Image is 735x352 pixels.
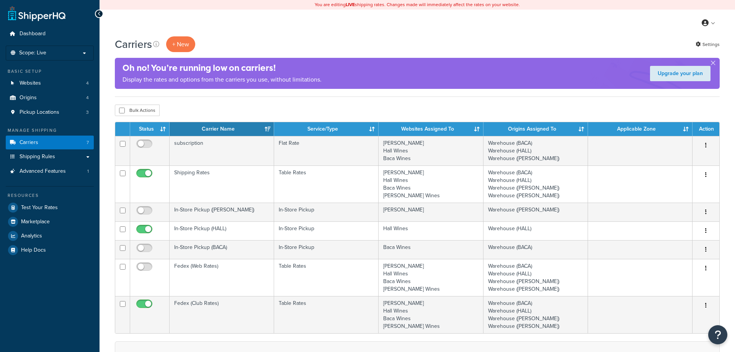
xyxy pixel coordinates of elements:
li: Pickup Locations [6,105,94,120]
div: Manage Shipping [6,127,94,134]
b: LIVE [346,1,355,8]
td: [PERSON_NAME] Hall Wines Baca Wines [PERSON_NAME] Wines [379,259,483,296]
span: Websites [20,80,41,87]
th: Carrier Name: activate to sort column ascending [170,122,274,136]
span: Origins [20,95,37,101]
td: In-Store Pickup ([PERSON_NAME]) [170,203,274,221]
td: Warehouse (BACA) [483,240,588,259]
span: 7 [87,139,89,146]
a: Advanced Features 1 [6,164,94,178]
a: Settings [696,39,720,50]
th: Service/Type: activate to sort column ascending [274,122,379,136]
button: Bulk Actions [115,105,160,116]
td: Shipping Rates [170,165,274,203]
h1: Carriers [115,37,152,52]
td: subscription [170,136,274,165]
a: Websites 4 [6,76,94,90]
span: Advanced Features [20,168,66,175]
td: Fedex (Web Rates) [170,259,274,296]
td: Table Rates [274,296,379,333]
td: [PERSON_NAME] Hall Wines Baca Wines [PERSON_NAME] Wines [379,296,483,333]
span: Help Docs [21,247,46,254]
td: Warehouse ([PERSON_NAME]) [483,203,588,221]
span: Scope: Live [19,50,46,56]
a: Help Docs [6,243,94,257]
td: Warehouse (BACA) Warehouse (HALL) Warehouse ([PERSON_NAME]) Warehouse ([PERSON_NAME]) [483,296,588,333]
span: Carriers [20,139,38,146]
a: Pickup Locations 3 [6,105,94,120]
a: ShipperHQ Home [8,6,65,21]
span: 3 [86,109,89,116]
td: Flat Rate [274,136,379,165]
a: Marketplace [6,215,94,229]
li: Origins [6,91,94,105]
a: Analytics [6,229,94,243]
th: Applicable Zone: activate to sort column ascending [588,122,693,136]
span: Test Your Rates [21,205,58,211]
button: + New [166,36,195,52]
td: Warehouse (BACA) Warehouse (HALL) Warehouse ([PERSON_NAME]) Warehouse ([PERSON_NAME]) [483,259,588,296]
span: Pickup Locations [20,109,59,116]
th: Origins Assigned To: activate to sort column ascending [483,122,588,136]
td: [PERSON_NAME] [379,203,483,221]
td: Warehouse (BACA) Warehouse (HALL) Warehouse ([PERSON_NAME]) [483,136,588,165]
span: 1 [87,168,89,175]
span: Shipping Rules [20,154,55,160]
td: Table Rates [274,165,379,203]
span: 4 [86,95,89,101]
a: Shipping Rules [6,150,94,164]
li: Websites [6,76,94,90]
td: Baca Wines [379,240,483,259]
td: Hall Wines [379,221,483,240]
td: In-Store Pickup [274,203,379,221]
span: Marketplace [21,219,50,225]
td: Warehouse (HALL) [483,221,588,240]
td: [PERSON_NAME] Hall Wines Baca Wines [379,136,483,165]
a: Dashboard [6,27,94,41]
button: Open Resource Center [708,325,727,344]
a: Upgrade your plan [650,66,710,81]
td: Table Rates [274,259,379,296]
td: Warehouse (BACA) Warehouse (HALL) Warehouse ([PERSON_NAME]) Warehouse ([PERSON_NAME]) [483,165,588,203]
th: Websites Assigned To: activate to sort column ascending [379,122,483,136]
li: Advanced Features [6,164,94,178]
span: Dashboard [20,31,46,37]
th: Status: activate to sort column ascending [130,122,170,136]
span: 4 [86,80,89,87]
h4: Oh no! You’re running low on carriers! [122,62,322,74]
span: Analytics [21,233,42,239]
td: In-Store Pickup (BACA) [170,240,274,259]
p: Display the rates and options from the carriers you use, without limitations. [122,74,322,85]
a: Origins 4 [6,91,94,105]
th: Action [693,122,719,136]
li: Carriers [6,136,94,150]
div: Resources [6,192,94,199]
td: In-Store Pickup [274,240,379,259]
div: Basic Setup [6,68,94,75]
a: Test Your Rates [6,201,94,214]
td: In-Store Pickup [274,221,379,240]
a: Carriers 7 [6,136,94,150]
td: Fedex (Club Rates) [170,296,274,333]
td: [PERSON_NAME] Hall Wines Baca Wines [PERSON_NAME] Wines [379,165,483,203]
td: In-Store Pickup (HALL) [170,221,274,240]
